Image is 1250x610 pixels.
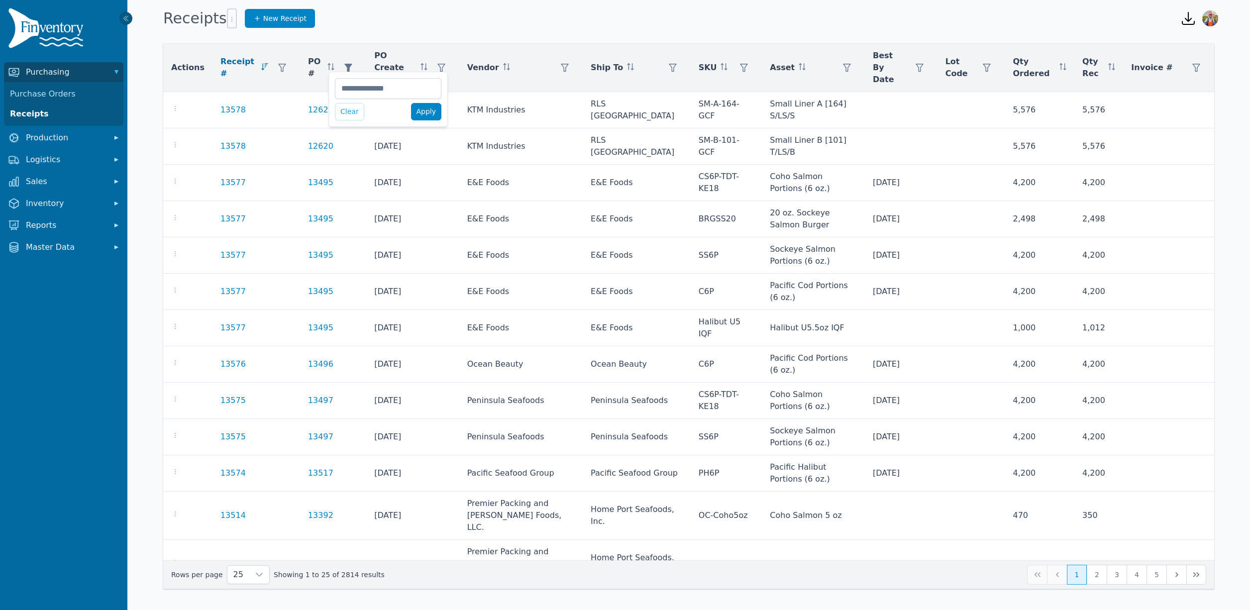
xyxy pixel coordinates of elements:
a: 13577 [220,286,246,298]
td: BRGSS20 [691,201,762,237]
td: [DATE] [865,346,937,383]
td: SS6P [691,237,762,274]
td: Home Port Seafoods, Inc. [583,540,691,588]
td: E&E Foods [459,201,583,237]
span: Apply [417,106,436,117]
a: 13392 [308,558,333,570]
td: [DATE] [865,419,937,455]
td: 530 [1005,540,1074,588]
td: E&E Foods [583,237,691,274]
td: 2,498 [1005,201,1074,237]
span: Ship To [591,62,623,74]
a: Receipts [6,104,121,124]
button: Page 2 [1087,565,1107,585]
td: Halibut U5.5oz IQF [762,310,865,346]
td: SS6P [691,419,762,455]
a: 12620 [308,140,333,152]
button: Reports [4,215,123,235]
td: 4,200 [1005,237,1074,274]
td: RLS [GEOGRAPHIC_DATA] [583,128,691,165]
span: PO Create Date [374,50,416,86]
a: 13576 [220,358,246,370]
a: 13514 [220,509,246,521]
button: Last Page [1186,565,1206,585]
td: 4,200 [1005,383,1074,419]
td: KTM Industries [459,128,583,165]
td: E&E Foods [459,310,583,346]
td: 5,576 [1005,92,1074,128]
span: SKU [699,62,717,74]
td: 4,200 [1074,455,1123,492]
td: [DATE] [366,128,459,165]
a: 13577 [220,213,246,225]
td: [DATE] [366,455,459,492]
td: Premier Packing and [PERSON_NAME] Foods, LLC. [459,540,583,588]
td: [DATE] [366,201,459,237]
td: [DATE] [366,383,459,419]
span: Production [26,132,105,144]
button: Purchasing [4,62,123,82]
td: E&E Foods [583,165,691,201]
a: 13577 [220,177,246,189]
td: 4,200 [1005,274,1074,310]
td: 5,576 [1005,128,1074,165]
td: 4,200 [1074,383,1123,419]
td: 20 oz. Sockeye Salmon Burger [762,201,865,237]
button: Production [4,128,123,148]
td: [DATE] [366,237,459,274]
td: 4,200 [1005,346,1074,383]
td: [DATE] [366,492,459,540]
td: 1,000 [1005,310,1074,346]
td: Ocean Beauty [583,346,691,383]
td: Pacific Cod Portions (6 oz.) [762,274,865,310]
button: Page 4 [1127,565,1146,585]
td: SM-B-101-GCF [691,128,762,165]
a: 13574 [220,467,246,479]
td: C6P [691,274,762,310]
td: [DATE] [865,455,937,492]
a: 13497 [308,431,333,443]
span: Logistics [26,154,105,166]
td: 470 [1005,492,1074,540]
td: 4,200 [1074,274,1123,310]
td: [DATE] [865,274,937,310]
td: [DATE] [366,540,459,588]
td: E&E Foods [583,310,691,346]
a: 13517 [308,467,333,479]
td: Pacific Seafood Group [583,455,691,492]
span: New Receipt [263,13,307,23]
a: 13495 [308,322,333,334]
span: Qty Rec [1082,56,1104,80]
td: RLS [GEOGRAPHIC_DATA] [583,92,691,128]
a: 13497 [308,395,333,407]
img: Sera Wheeler [1202,10,1218,26]
td: E&E Foods [583,201,691,237]
td: E&E Foods [459,237,583,274]
td: CS6P-TDT-KE18 [691,165,762,201]
span: Qty Ordered [1013,56,1055,80]
button: Page 5 [1146,565,1166,585]
td: 4,200 [1005,419,1074,455]
td: Halibut U5 IQF [691,310,762,346]
span: Invoice # [1131,62,1173,74]
td: [DATE] [366,165,459,201]
td: Pacific Cod Portions (6 oz.) [762,346,865,383]
td: 1,012 [1074,310,1123,346]
span: Showing 1 to 25 of 2814 results [274,570,385,580]
td: OC-Coho5oz [691,492,762,540]
td: [DATE] [366,274,459,310]
img: Finventory [8,8,88,52]
td: Pacific Seafood Group [459,455,583,492]
span: Receipt # [220,56,257,80]
button: Clear [335,103,364,120]
td: E&E Foods [583,274,691,310]
a: New Receipt [245,9,315,28]
td: Sockeye Salmon Portions (6 oz.) [762,237,865,274]
a: 12620 [308,104,333,116]
a: 13495 [308,213,333,225]
button: Inventory [4,194,123,213]
a: 13392 [308,509,333,521]
td: 4,200 [1074,237,1123,274]
button: Sales [4,172,123,192]
a: 13577 [220,249,246,261]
